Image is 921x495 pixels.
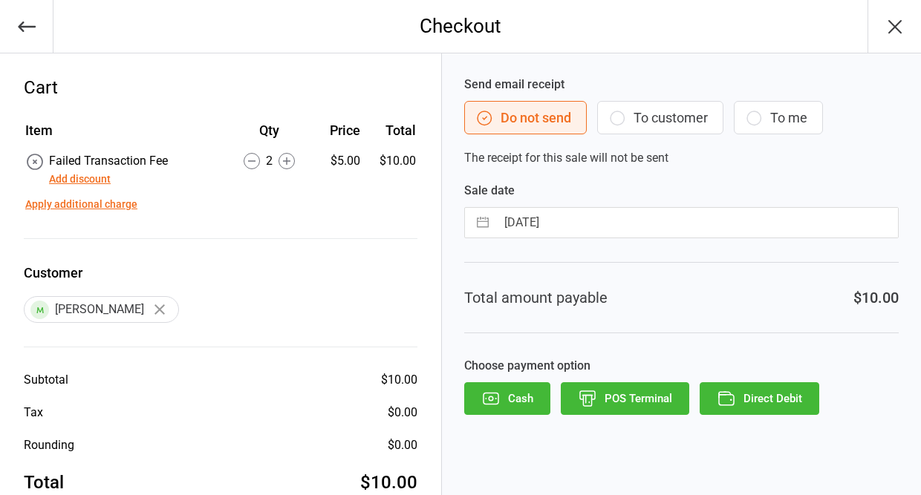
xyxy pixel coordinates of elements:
[25,120,221,151] th: Item
[366,152,416,188] td: $10.00
[223,152,315,170] div: 2
[464,101,587,134] button: Do not send
[24,371,68,389] div: Subtotal
[464,76,899,167] div: The receipt for this sale will not be sent
[853,286,899,309] div: $10.00
[734,101,823,134] button: To me
[223,120,315,151] th: Qty
[316,152,360,170] div: $5.00
[464,182,899,200] label: Sale date
[464,286,608,309] div: Total amount payable
[381,371,417,389] div: $10.00
[561,382,689,415] button: POS Terminal
[388,436,417,454] div: $0.00
[597,101,723,134] button: To customer
[25,197,137,212] button: Apply additional charge
[700,382,819,415] button: Direct Debit
[49,154,168,168] span: Failed Transaction Fee
[24,74,417,101] div: Cart
[464,76,899,94] label: Send email receipt
[464,357,899,375] label: Choose payment option
[24,263,417,283] label: Customer
[24,436,74,454] div: Rounding
[49,171,111,187] button: Add discount
[316,120,360,140] div: Price
[464,382,550,415] button: Cash
[366,120,416,151] th: Total
[24,296,179,323] div: [PERSON_NAME]
[24,404,43,422] div: Tax
[388,404,417,422] div: $0.00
